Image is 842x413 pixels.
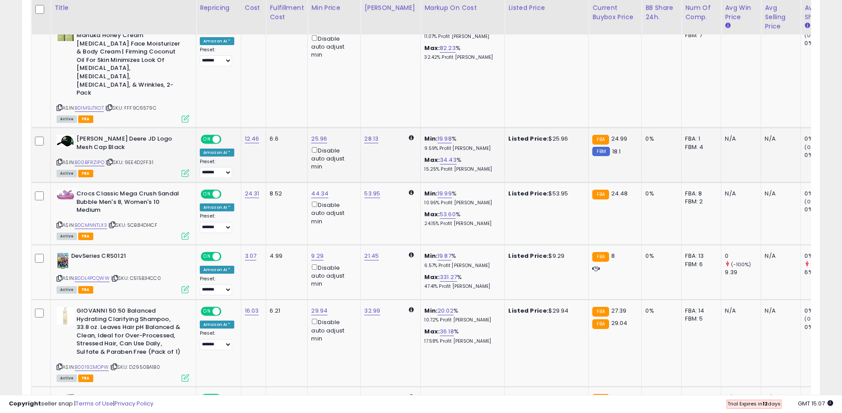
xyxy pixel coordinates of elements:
div: % [424,190,498,206]
span: FBA [78,115,93,123]
div: Min Price [311,3,357,12]
span: FBA [78,233,93,240]
div: Disable auto adjust min [311,34,354,59]
img: 31XoGLaHKOL._SL40_.jpg [57,307,74,325]
span: OFF [220,191,234,198]
div: Listed Price [508,3,585,12]
div: FBA: 8 [685,190,714,198]
a: Privacy Policy [114,399,153,408]
div: ASIN: [57,307,189,381]
div: Repricing [200,3,237,12]
b: Max: [424,156,440,164]
div: 9.39 [725,268,761,276]
span: 2025-09-6 15:07 GMT [798,399,833,408]
span: 27.39 [611,306,627,315]
a: 29.94 [311,306,328,315]
div: ASIN: [57,252,189,292]
div: 6.21 [270,307,301,315]
b: GIOVANNI 50:50 Balanced Hydrating Clarifying Shampoo, 33.8 oz. Leaves Hair pH Balanced & Clean, I... [76,307,184,358]
b: Listed Price: [508,134,549,143]
div: % [424,252,498,268]
p: 9.59% Profit [PERSON_NAME] [424,145,498,152]
div: Disable auto adjust min [311,145,354,171]
small: FBM [592,147,610,156]
b: Max: [424,44,440,52]
img: 41c3qbiuhnL._SL40_.jpg [57,135,74,147]
a: B01M9JTKOT [75,104,104,112]
img: 41SDrWIAn6L._SL40_.jpg [57,190,74,199]
span: OFF [220,136,234,143]
a: 331.27 [440,273,457,282]
a: 19.87 [438,252,451,260]
div: 8.52 [270,190,301,198]
a: B00192MOPW [75,363,109,371]
div: FBA: 13 [685,252,714,260]
p: 11.07% Profit [PERSON_NAME] [424,34,498,40]
div: Disable auto adjust min [311,263,354,288]
b: [PERSON_NAME] Deere JD Logo Mesh Cap Black [76,135,184,153]
small: Avg BB Share. [804,22,810,30]
span: 24.48 [611,189,628,198]
div: Preset: [200,159,234,179]
div: Amazon AI * [200,37,234,45]
div: FBM: 7 [685,31,714,39]
div: Disable auto adjust min [311,200,354,226]
div: 4.99 [270,252,301,260]
span: | SKU: 9EE4D2FF31 [106,159,153,166]
div: 0% [804,151,840,159]
b: Min: [424,134,438,143]
a: 44.34 [311,189,328,198]
div: seller snap | | [9,400,153,408]
b: 12 [762,400,768,407]
div: Amazon AI * [200,149,234,157]
div: Avg Win Price [725,3,757,22]
p: 32.42% Profit [PERSON_NAME] [424,54,498,61]
div: ASIN: [57,135,189,176]
p: 24.15% Profit [PERSON_NAME] [424,221,498,227]
small: (0%) [804,32,817,39]
b: Listed Price: [508,306,549,315]
a: B0CMNNTLX3 [75,222,107,229]
a: 53.95 [364,189,380,198]
span: FBA [78,375,93,382]
span: Trial Expires in days [728,400,781,407]
a: 82.23 [440,44,456,53]
div: N/A [765,252,794,260]
div: N/A [725,135,754,143]
div: 6.6 [270,135,301,143]
a: 28.13 [364,134,378,143]
a: 24.31 [245,189,259,198]
small: Avg Win Price. [725,22,730,30]
b: Min: [424,252,438,260]
div: Avg Selling Price [765,3,797,31]
div: % [424,44,498,61]
div: ASIN: [57,23,189,122]
a: 9.29 [311,252,324,260]
span: 24.99 [611,134,628,143]
span: All listings currently available for purchase on Amazon [57,375,77,382]
span: | SKU: FFF9C6579C [105,104,156,111]
span: | SKU: D2950BA1B0 [110,363,160,371]
div: FBA: 1 [685,135,714,143]
div: 0% [804,252,840,260]
b: DevSeries CRS0121 [71,252,179,263]
a: 21.45 [364,252,379,260]
span: 8 [611,252,615,260]
a: 32.99 [364,306,380,315]
div: Cost [245,3,263,12]
div: Title [54,3,192,12]
a: 12.46 [245,134,259,143]
div: % [424,273,498,290]
p: 6.57% Profit [PERSON_NAME] [424,263,498,269]
a: 19.98 [438,134,452,143]
div: Disable auto adjust min [311,317,354,343]
span: 29.04 [611,319,628,327]
div: Avg BB Share [804,3,837,22]
div: N/A [765,135,794,143]
a: 36.18 [440,327,454,336]
a: 25.96 [311,134,327,143]
span: All listings currently available for purchase on Amazon [57,286,77,294]
small: FBA [592,307,609,317]
div: Preset: [200,213,234,233]
span: OFF [220,308,234,315]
